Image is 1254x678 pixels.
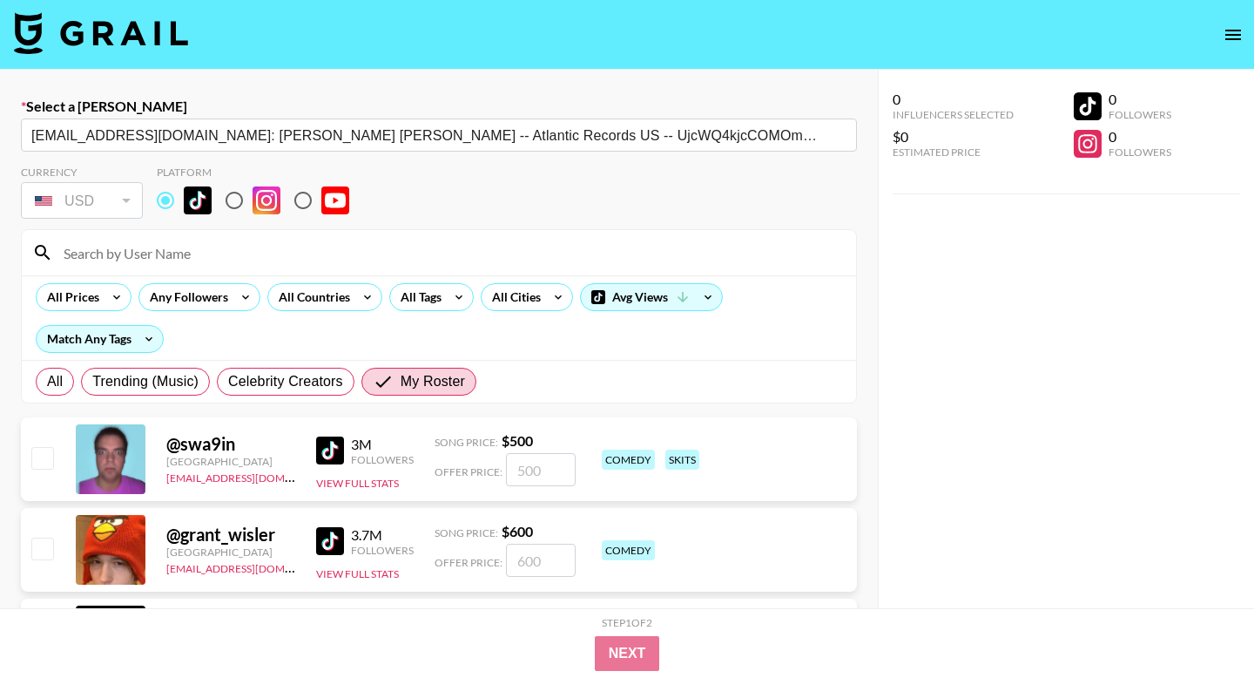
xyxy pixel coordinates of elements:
div: [GEOGRAPHIC_DATA] [166,546,295,559]
div: [GEOGRAPHIC_DATA] [166,455,295,468]
button: View Full Stats [316,567,399,580]
div: 3M [351,436,414,453]
a: [EMAIL_ADDRESS][DOMAIN_NAME] [166,468,341,485]
button: open drawer [1216,17,1251,52]
img: YouTube [321,186,349,214]
div: Estimated Price [893,146,1014,159]
a: [EMAIL_ADDRESS][DOMAIN_NAME] [166,559,341,575]
img: TikTok [316,437,344,464]
input: 500 [506,453,576,486]
div: Followers [351,453,414,466]
div: 0 [893,91,1014,108]
div: Followers [351,544,414,557]
input: Search by User Name [53,239,846,267]
div: Match Any Tags [37,326,163,352]
button: View Full Stats [316,477,399,490]
button: Next [595,636,660,671]
span: My Roster [401,371,465,392]
div: comedy [602,540,655,560]
span: Song Price: [435,526,498,539]
div: Currency is locked to USD [21,179,143,222]
input: 600 [506,544,576,577]
span: Celebrity Creators [228,371,343,392]
span: Trending (Music) [92,371,199,392]
img: TikTok [316,527,344,555]
div: 0 [1109,91,1171,108]
div: Followers [1109,108,1171,121]
div: Avg Views [581,284,722,310]
div: comedy [602,450,655,470]
span: Offer Price: [435,465,502,478]
img: Grail Talent [14,12,188,54]
span: Song Price: [435,436,498,449]
div: Followers [1109,146,1171,159]
div: Influencers Selected [893,108,1014,121]
img: TikTok [184,186,212,214]
span: Offer Price: [435,556,502,569]
div: @ swa9in [166,433,295,455]
div: All Prices [37,284,103,310]
label: Select a [PERSON_NAME] [21,98,857,115]
strong: $ 500 [502,432,533,449]
div: All Countries [268,284,354,310]
div: 3.7M [351,526,414,544]
div: Step 1 of 2 [602,616,652,629]
strong: $ 600 [502,523,533,539]
div: @ grant_wisler [166,524,295,546]
div: Platform [157,166,363,179]
span: All [47,371,63,392]
div: All Cities [482,284,544,310]
div: 0 [1109,128,1171,146]
div: USD [24,186,139,216]
div: $0 [893,128,1014,146]
img: Instagram [253,186,280,214]
div: All Tags [390,284,445,310]
div: skits [665,450,699,470]
div: Any Followers [139,284,232,310]
div: Currency [21,166,143,179]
